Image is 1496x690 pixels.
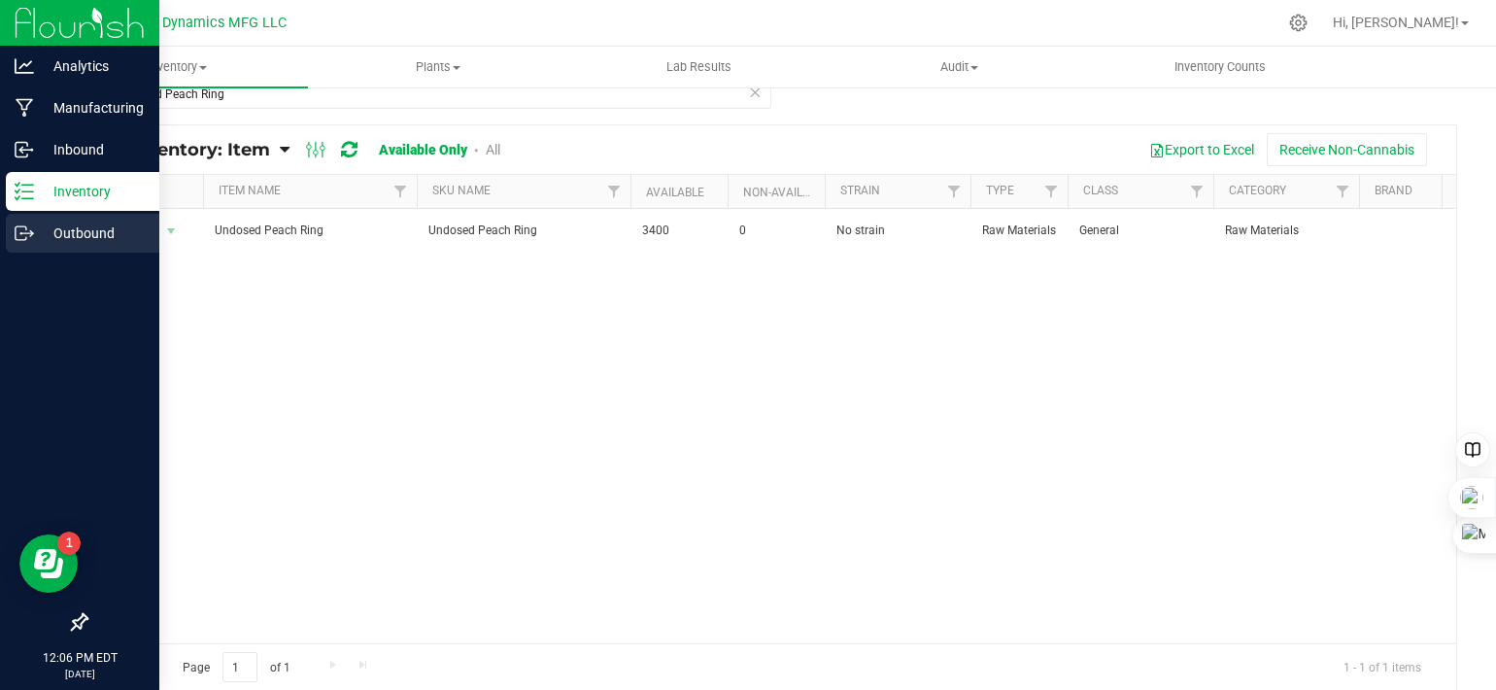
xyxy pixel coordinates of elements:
a: Filter [1181,175,1213,208]
a: Filter [1327,175,1359,208]
a: Type [986,184,1014,197]
span: Undosed Peach Ring [215,222,405,240]
a: Filter [938,175,970,208]
p: Outbound [34,222,151,245]
inline-svg: Analytics [15,56,34,76]
span: 0 [739,222,813,240]
p: Manufacturing [34,96,151,120]
a: Lab Results [568,47,830,87]
a: Non-Available [743,186,830,199]
p: 12:06 PM EDT [9,649,151,667]
a: Filter [1036,175,1068,208]
a: Inventory Counts [1090,47,1351,87]
span: Page of 1 [166,652,306,682]
span: Inventory [47,58,308,76]
a: Item Name [219,184,281,197]
span: Audit [831,58,1090,76]
span: Hi, [PERSON_NAME]! [1333,15,1459,30]
span: 3400 [642,222,716,240]
button: Receive Non-Cannabis [1267,133,1427,166]
a: Plants [308,47,569,87]
p: Inbound [34,138,151,161]
iframe: Resource center [19,535,78,593]
a: Class [1083,184,1118,197]
span: Lab Results [640,58,758,76]
a: Brand [1375,184,1412,197]
a: Filter [385,175,417,208]
input: 1 [222,652,257,682]
iframe: Resource center unread badge [57,532,81,555]
a: Audit [830,47,1091,87]
a: All Inventory: Item [101,139,280,160]
p: [DATE] [9,667,151,681]
span: General [1079,222,1202,240]
div: Manage settings [1286,14,1310,32]
p: Inventory [34,180,151,203]
span: Raw Materials [1225,222,1347,240]
span: All Inventory: Item [101,139,270,160]
span: Undosed Peach Ring [428,222,619,240]
a: Category [1229,184,1286,197]
button: Export to Excel [1137,133,1267,166]
span: Plants [309,58,568,76]
a: Inventory [47,47,308,87]
a: Available Only [379,142,467,157]
span: Raw Materials [982,222,1056,240]
span: No strain [836,222,959,240]
span: select [159,218,184,245]
inline-svg: Inventory [15,182,34,201]
inline-svg: Manufacturing [15,98,34,118]
span: Clear [748,80,762,105]
input: Search Item Name, Retail Display Name, SKU, Part Number... [85,80,771,109]
span: 1 - 1 of 1 items [1328,652,1437,681]
a: SKU Name [432,184,491,197]
a: All [486,142,500,157]
inline-svg: Outbound [15,224,34,243]
a: Strain [840,184,880,197]
a: Filter [598,175,630,208]
a: Available [646,186,704,199]
p: Analytics [34,54,151,78]
span: Inventory Counts [1148,58,1292,76]
span: Modern Dynamics MFG LLC [110,15,287,31]
inline-svg: Inbound [15,140,34,159]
